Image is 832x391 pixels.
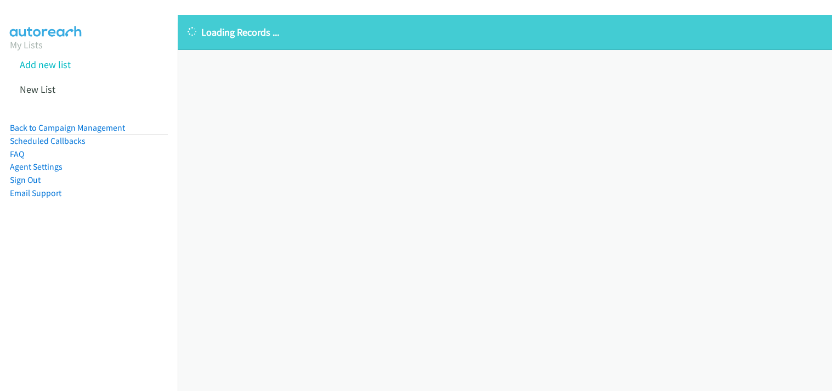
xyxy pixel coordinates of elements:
[10,175,41,185] a: Sign Out
[188,25,822,40] p: Loading Records ...
[20,58,71,71] a: Add new list
[20,83,55,96] a: New List
[10,161,63,172] a: Agent Settings
[10,38,43,51] a: My Lists
[10,136,86,146] a: Scheduled Callbacks
[10,188,61,198] a: Email Support
[10,122,125,133] a: Back to Campaign Management
[10,149,24,159] a: FAQ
